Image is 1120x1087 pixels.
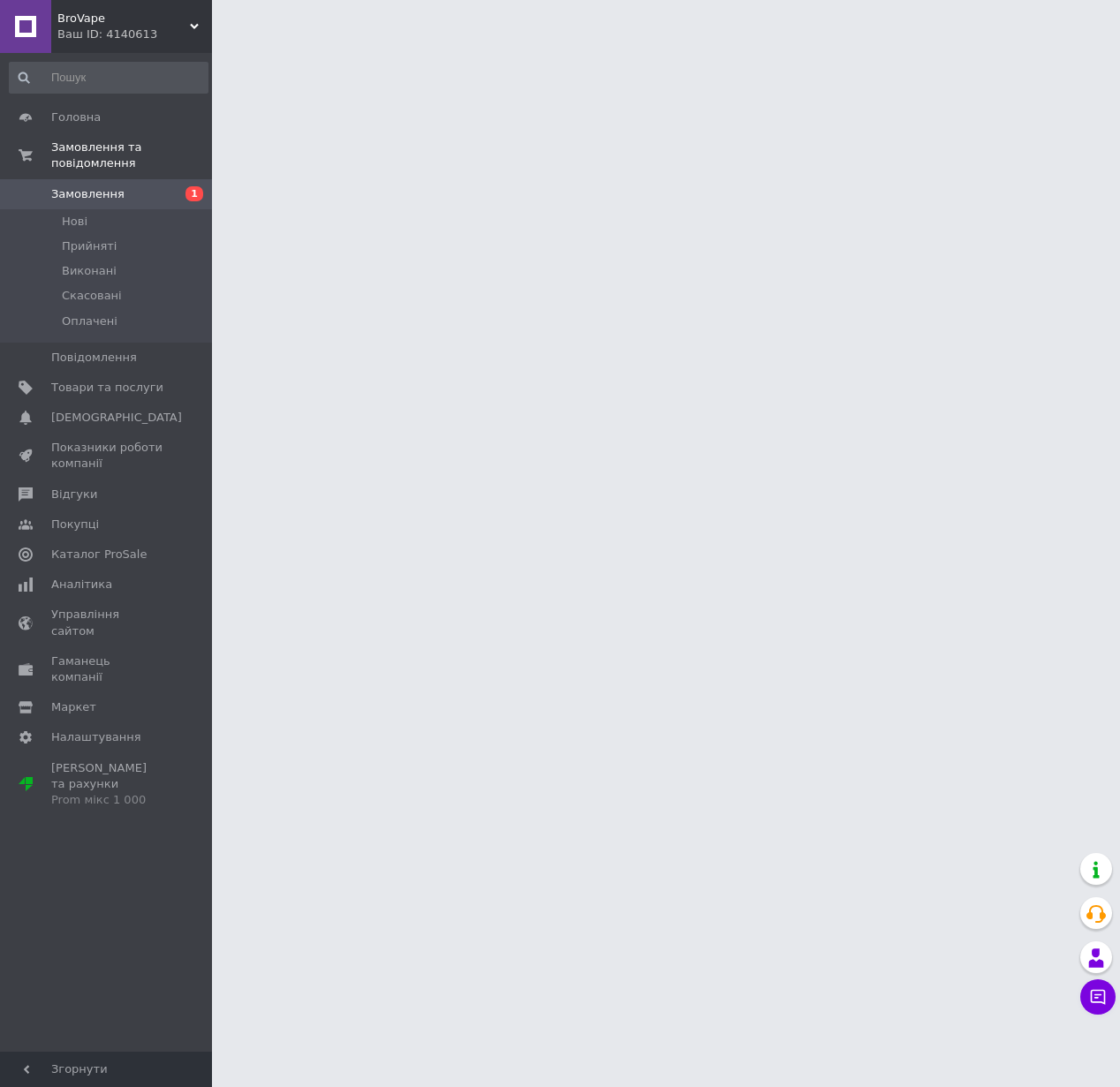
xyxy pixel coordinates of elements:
span: Головна [51,109,101,125]
div: Prom мікс 1 000 [51,792,163,808]
input: Пошук [9,62,208,94]
span: Каталог ProSale [51,547,147,562]
button: Чат з покупцем [1080,979,1116,1015]
div: Ваш ID: 4140613 [57,26,212,42]
span: BroVape [57,11,190,26]
span: Прийняті [62,238,117,254]
span: Покупці [51,517,99,532]
span: 1 [185,186,203,201]
span: [DEMOGRAPHIC_DATA] [51,410,182,426]
span: Гаманець компанії [51,653,163,685]
span: Аналітика [51,577,112,593]
span: Виконані [62,263,117,279]
span: Оплачені [62,313,117,329]
span: Нові [62,214,87,230]
span: Маркет [51,699,96,715]
span: Товари та послуги [51,380,163,396]
span: Показники роботи компанії [51,440,163,472]
span: Замовлення та повідомлення [51,140,212,171]
span: Замовлення [51,186,125,202]
span: Скасовані [62,288,122,304]
span: Налаштування [51,729,141,745]
span: Відгуки [51,487,97,502]
span: [PERSON_NAME] та рахунки [51,760,163,809]
span: Управління сайтом [51,607,163,638]
span: Повідомлення [51,350,137,366]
